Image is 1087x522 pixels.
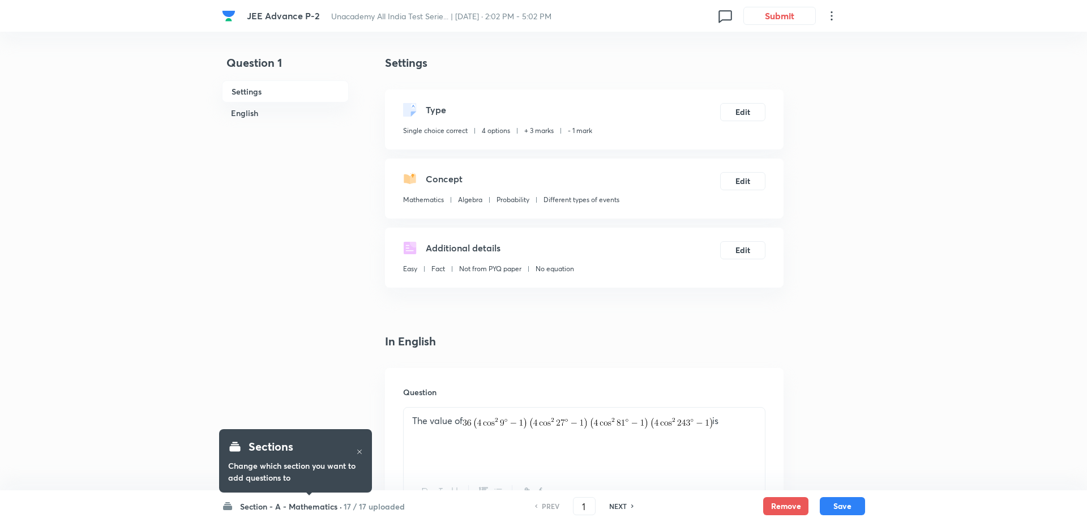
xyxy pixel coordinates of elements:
[222,102,349,123] h6: English
[720,103,765,121] button: Edit
[609,501,627,511] h6: NEXT
[403,386,765,398] h6: Question
[403,264,417,274] p: Easy
[331,11,551,22] span: Unacademy All India Test Serie... | [DATE] · 2:02 PM - 5:02 PM
[497,195,529,205] p: Probability
[412,414,756,429] p: The value of is
[385,333,784,350] h4: In English
[385,54,784,71] h4: Settings
[743,7,816,25] button: Submit
[344,500,405,512] h6: 17 / 17 uploaded
[403,241,417,255] img: questionDetails.svg
[222,9,238,23] a: Company Logo
[240,500,342,512] h6: Section - A - Mathematics ·
[426,172,463,186] h5: Concept
[247,10,320,22] span: JEE Advance P-2
[458,195,482,205] p: Algebra
[536,264,574,274] p: No equation
[222,9,236,23] img: Company Logo
[426,241,500,255] h5: Additional details
[524,126,554,136] p: + 3 marks
[820,497,865,515] button: Save
[543,195,619,205] p: Different types of events
[403,103,417,117] img: questionType.svg
[222,80,349,102] h6: Settings
[463,418,712,429] img: 36\left(4 \cos ^2 9^{\circ}-1\right)\left(4 \cos ^2 27^{\circ}-1\right)\left(4 \cos ^2 81^{\circ}...
[720,172,765,190] button: Edit
[568,126,592,136] p: - 1 mark
[403,172,417,186] img: questionConcept.svg
[763,497,808,515] button: Remove
[249,438,293,455] h4: Sections
[459,264,521,274] p: Not from PYQ paper
[403,126,468,136] p: Single choice correct
[403,195,444,205] p: Mathematics
[222,54,349,80] h4: Question 1
[431,264,445,274] p: Fact
[720,241,765,259] button: Edit
[542,501,559,511] h6: PREV
[482,126,510,136] p: 4 options
[228,460,363,484] h6: Change which section you want to add questions to
[426,103,446,117] h5: Type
